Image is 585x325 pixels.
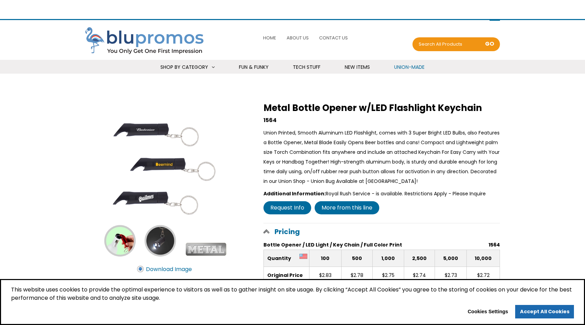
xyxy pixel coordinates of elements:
[317,30,350,45] a: Contact Us
[264,267,309,284] td: Original Price
[372,267,404,284] td: $2.75
[467,250,500,267] th: 10,000
[160,64,208,71] span: Shop By Category
[341,250,372,267] th: 500
[263,115,500,125] div: 1564
[386,60,433,75] a: Union-Made
[263,189,500,198] div: Royal Rush Service - is available. Restrictions Apply - Please Inquire
[287,35,309,41] span: About Us
[293,64,321,71] span: Tech Stuff
[85,103,243,261] img: Metal Bottle Opener w/LED Flashlight Keychain
[435,267,467,284] td: $2.73
[263,201,311,214] a: Request Info
[152,60,223,75] a: Shop By Category
[489,240,500,250] h6: 1564
[284,60,329,75] a: Tech Stuff
[463,306,513,317] button: Cookies Settings
[372,250,404,267] th: 1,000
[131,260,196,278] a: Download Image
[261,30,278,45] a: Home
[404,250,435,267] th: 2,500
[239,64,269,71] span: Fun & Funky
[404,267,435,284] td: $2.74
[341,267,372,284] td: $2.78
[345,64,370,71] span: New Items
[309,267,342,284] td: $2.83
[263,190,326,197] strong: Additional Information
[515,305,574,319] a: allow cookies
[394,64,425,71] span: Union-Made
[263,223,500,240] a: Pricing
[264,250,309,267] th: Quantity
[489,240,500,250] div: Product Number
[467,267,500,284] td: $2.72
[85,27,210,55] img: Blupromos LLC's Logo
[435,250,467,267] th: 5,000
[11,286,574,305] span: This website uses cookies to provide the optimal experience to visitors as well as to gather insi...
[263,102,482,114] span: Metal Bottle Opener w/LED Flashlight Keychain
[263,35,276,41] span: Home
[336,60,379,75] a: New Items
[263,241,402,248] span: Bottle Opener / LED Light / Key Chain / Full Color Print
[285,30,310,45] a: About Us
[309,250,342,267] th: 100
[315,201,379,214] a: More from this line
[263,128,500,186] div: Union Printed, Smooth Aluminum LED Flashlight, comes with 3 Super Bright LED Bulbs, also Features...
[319,35,348,41] span: Contact Us
[230,60,277,75] a: Fun & Funky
